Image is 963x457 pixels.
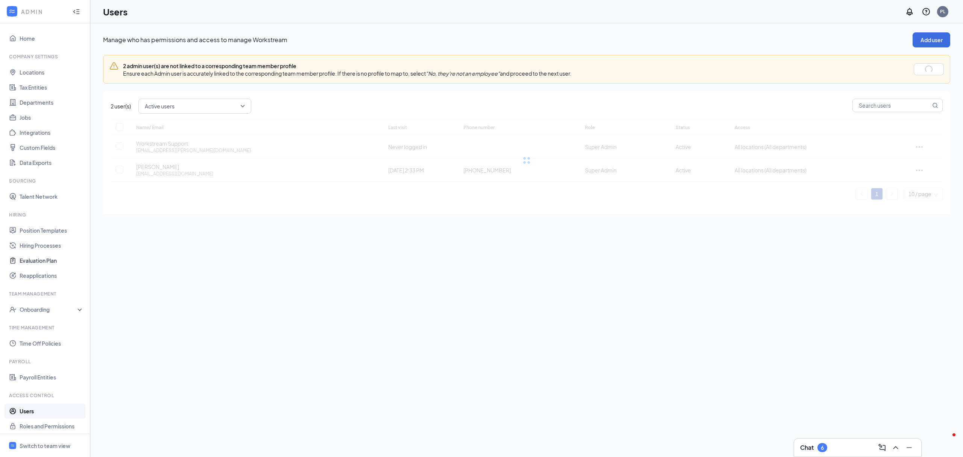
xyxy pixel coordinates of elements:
[111,102,131,110] span: 2 user(s)
[20,110,84,125] a: Jobs
[922,7,931,16] svg: QuestionInfo
[123,70,571,77] div: Ensure each Admin user is accurately linked to the corresponding team member profile. If there is...
[109,61,118,70] svg: Warning
[940,8,945,15] div: PL
[821,445,824,451] div: 6
[913,32,950,47] button: Add user
[905,7,914,16] svg: Notifications
[905,443,914,452] svg: Minimize
[937,431,955,449] iframe: Intercom live chat
[145,101,175,112] span: Active users
[878,443,887,452] svg: ComposeMessage
[20,223,84,238] a: Position Templates
[891,443,900,452] svg: ChevronUp
[20,370,84,385] a: Payroll Entities
[20,336,84,351] a: Time Off Policies
[903,442,915,454] button: Minimize
[20,140,84,155] a: Custom Fields
[9,306,17,313] svg: UserCheck
[103,36,913,44] p: Manage who has permissions and access to manage Workstream
[20,238,84,253] a: Hiring Processes
[20,65,84,80] a: Locations
[20,189,84,204] a: Talent Network
[853,99,931,112] input: Search users
[20,419,84,434] a: Roles and Permissions
[9,324,82,331] div: Time Management
[20,80,84,95] a: Tax Entities
[123,62,571,70] div: 2 admin user(s) are not linked to a corresponding team member profile
[73,8,80,15] svg: Collapse
[9,53,82,60] div: Company Settings
[10,443,15,448] svg: WorkstreamLogo
[20,268,84,283] a: Reapplications
[20,125,84,140] a: Integrations
[932,102,938,108] svg: MagnifyingGlass
[20,306,77,313] div: Onboarding
[20,404,84,419] a: Users
[426,70,500,77] i: "No, they're not an employee"
[20,253,84,268] a: Evaluation Plan
[20,95,84,110] a: Departments
[9,358,82,365] div: Payroll
[20,442,70,449] div: Switch to team view
[9,178,82,184] div: Sourcing
[9,291,82,297] div: Team Management
[20,155,84,170] a: Data Exports
[20,31,84,46] a: Home
[21,8,66,15] div: ADMIN
[890,442,902,454] button: ChevronUp
[800,443,814,452] h3: Chat
[9,212,82,218] div: Hiring
[103,5,128,18] h1: Users
[8,8,16,15] svg: WorkstreamLogo
[876,442,888,454] button: ComposeMessage
[9,392,82,399] div: Access control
